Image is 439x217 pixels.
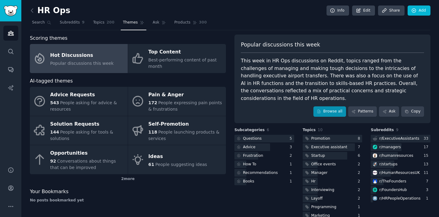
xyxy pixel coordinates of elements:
span: Subreddits [371,127,394,133]
div: Hr [311,179,316,184]
div: 33 [423,136,430,142]
div: 8 [358,136,362,142]
div: 1 [426,196,430,201]
div: Top Content [148,47,223,57]
img: humanresources [373,153,377,158]
div: 2 more [30,174,226,184]
div: 3 [290,145,294,150]
a: Manager2 [303,169,362,177]
div: r/ HRPeopleOperations [379,196,420,201]
span: People asking for tools & solutions [50,130,113,141]
span: Scoring themes [30,35,67,42]
span: Best-performing content of past month [148,57,217,69]
div: 5 [290,136,294,142]
div: Advice [243,145,255,150]
div: 2 [290,153,294,159]
a: Advice3 [234,143,294,151]
div: How To [243,162,256,167]
a: Browse all [313,106,346,117]
img: GummySearch logo [4,6,18,16]
img: startups [373,162,377,166]
div: r/ humanresources [379,153,413,159]
a: Search [30,18,53,30]
div: 1 [290,179,294,184]
a: Patterns [348,106,377,117]
span: Ask [153,20,159,25]
div: Executive assistant [311,145,347,150]
div: 2 [358,179,362,184]
a: Books1 [234,178,294,185]
img: HRPeopleOperations [373,196,377,200]
div: 15 [423,153,430,159]
a: Opportunities92Conversations about things that can be improved [30,145,128,174]
span: People launching products & services [148,130,220,141]
span: 92 [50,159,56,164]
a: Layoff2 [303,195,362,202]
div: r/ TheFounders [379,179,406,184]
a: Themes [121,18,146,30]
div: r/ FoundersHub [379,187,407,193]
span: Popular discussions this week [241,41,320,49]
div: Manager [311,170,328,176]
a: Edit [352,6,375,16]
div: 2 [358,162,362,167]
div: 17 [423,145,430,150]
button: Copy [401,106,424,117]
div: Ideas [148,152,207,161]
div: Recommendations [243,170,278,176]
span: Search [32,20,45,25]
div: Startup [311,153,325,159]
span: 6 [267,128,269,132]
div: Self-Promotion [148,119,223,129]
a: Products300 [172,18,209,30]
span: 172 [148,100,157,105]
span: People asking for advice & resources [50,100,117,112]
a: r/ExecutiveAssistants33 [371,135,430,142]
span: Your Bookmarks [30,188,69,196]
div: Advice Requests [50,90,125,100]
a: managersr/managers17 [371,143,430,151]
a: How To1 [234,160,294,168]
div: Promotion [311,136,330,142]
a: Promotion8 [303,135,362,142]
div: r/ startups [379,162,398,167]
div: 13 [423,162,430,167]
a: startupsr/startups13 [371,160,430,168]
span: 118 [148,130,157,134]
div: 2 [358,170,362,176]
a: Top ContentBest-performing content of past month [128,44,226,73]
a: humanresourcesr/humanresources15 [371,152,430,160]
div: Programming [311,204,337,210]
a: Subreddits9 [58,18,87,30]
a: Office events2 [303,160,362,168]
div: Office events [311,162,336,167]
span: Popular discussions this week [50,61,114,66]
div: 2 [358,187,362,193]
div: Frustration [243,153,263,159]
a: Hot DiscussionsPopular discussions this week [30,44,128,73]
span: Conversations about things that can be improved [50,159,116,170]
a: Pain & Anger172People expressing pain points & frustrations [128,87,226,116]
img: managers [373,145,377,149]
span: 144 [50,130,59,134]
a: HRPeopleOperationsr/HRPeopleOperations1 [371,195,430,202]
div: Hot Discussions [50,50,114,60]
a: FoundersHubr/FoundersHub3 [371,186,430,194]
div: Solution Requests [50,119,125,129]
span: Subreddits [60,20,80,25]
div: This week in HR Ops discussions on Reddit, topics ranged from the challenges of managing and maki... [241,57,424,102]
a: Questions5 [234,135,294,142]
span: 200 [107,20,115,25]
span: 61 [148,162,154,167]
a: Hr2 [303,178,362,185]
span: People suggesting ideas [155,162,207,167]
a: Recommendations1 [234,169,294,177]
div: No posts bookmarked yet [30,198,226,203]
a: Programming1 [303,203,362,211]
div: 1 [290,170,294,176]
div: 6 [358,153,362,159]
div: Questions [243,136,262,142]
a: Interviewing2 [303,186,362,194]
a: Ideas61People suggesting ideas [128,145,226,174]
a: Startup6 [303,152,362,160]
